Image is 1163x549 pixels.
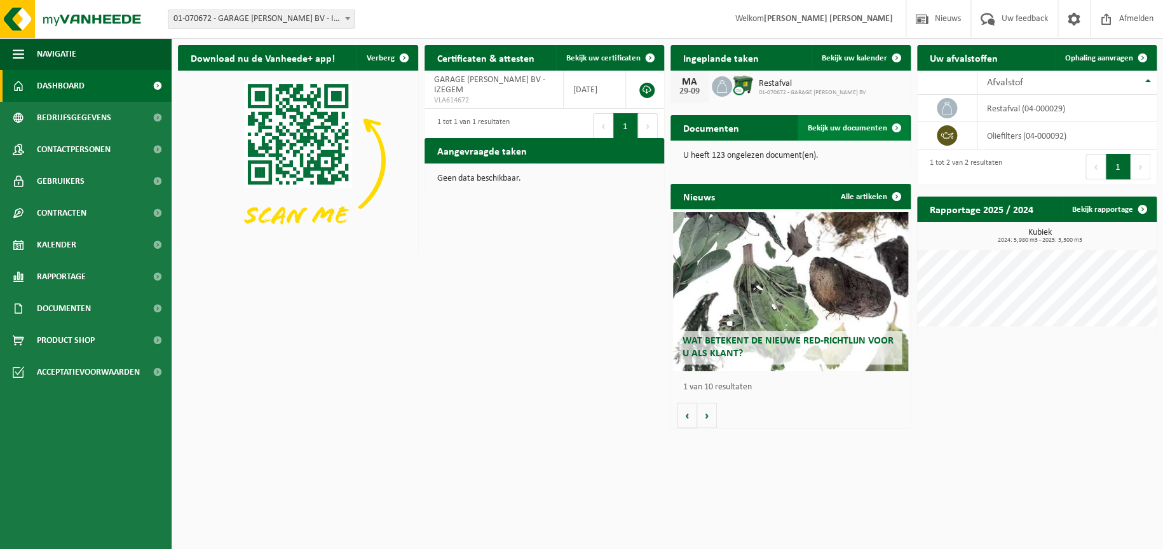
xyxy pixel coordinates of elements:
[178,71,418,251] img: Download de VHEPlus App
[37,134,111,165] span: Contactpersonen
[37,356,140,388] span: Acceptatievoorwaarden
[822,54,887,62] span: Bekijk uw kalender
[425,138,540,163] h2: Aangevraagde taken
[923,237,1157,244] span: 2024: 5,980 m3 - 2025: 3,300 m3
[1085,154,1106,179] button: Previous
[434,75,545,95] span: GARAGE [PERSON_NAME] BV - IZEGEM
[759,79,866,89] span: Restafval
[1065,54,1133,62] span: Ophaling aanvragen
[683,151,898,160] p: U heeft 123 ongelezen document(en).
[434,95,554,106] span: VLA614672
[37,165,85,197] span: Gebruikers
[566,54,641,62] span: Bekijk uw certificaten
[37,38,76,70] span: Navigatie
[178,45,348,70] h2: Download nu de Vanheede+ app!
[37,261,86,293] span: Rapportage
[593,113,613,139] button: Previous
[613,113,638,139] button: 1
[923,228,1157,244] h3: Kubiek
[764,14,893,24] strong: [PERSON_NAME] [PERSON_NAME]
[37,229,76,261] span: Kalender
[37,197,86,229] span: Contracten
[37,70,85,102] span: Dashboard
[357,45,417,71] button: Verberg
[759,89,866,97] span: 01-070672 - GARAGE [PERSON_NAME] BV
[987,78,1023,88] span: Afvalstof
[977,122,1157,149] td: oliefilters (04-000092)
[798,115,909,141] a: Bekijk uw documenten
[556,45,663,71] a: Bekijk uw certificaten
[697,403,717,428] button: Volgende
[677,403,697,428] button: Vorige
[977,95,1157,122] td: restafval (04-000029)
[683,383,904,392] p: 1 van 10 resultaten
[677,77,702,87] div: MA
[37,293,91,324] span: Documenten
[812,45,909,71] a: Bekijk uw kalender
[808,124,887,132] span: Bekijk uw documenten
[917,197,1046,221] h2: Rapportage 2025 / 2024
[37,102,111,134] span: Bedrijfsgegevens
[670,184,728,209] h2: Nieuws
[670,45,772,70] h2: Ingeplande taken
[1131,154,1150,179] button: Next
[1055,45,1155,71] a: Ophaling aanvragen
[37,324,95,356] span: Product Shop
[437,174,652,183] p: Geen data beschikbaar.
[1062,197,1155,222] a: Bekijk rapportage
[732,74,754,96] img: WB-1100-CU
[431,112,510,140] div: 1 tot 1 van 1 resultaten
[425,45,547,70] h2: Certificaten & attesten
[1106,154,1131,179] button: 1
[670,115,752,140] h2: Documenten
[917,45,1010,70] h2: Uw afvalstoffen
[831,184,909,209] a: Alle artikelen
[923,153,1002,181] div: 1 tot 2 van 2 resultaten
[638,113,658,139] button: Next
[683,336,894,358] span: Wat betekent de nieuwe RED-richtlijn voor u als klant?
[677,87,702,96] div: 29-09
[564,71,626,109] td: [DATE]
[168,10,355,29] span: 01-070672 - GARAGE NAEYAERT BV - IZEGEM
[168,10,354,28] span: 01-070672 - GARAGE NAEYAERT BV - IZEGEM
[367,54,395,62] span: Verberg
[673,212,908,371] a: Wat betekent de nieuwe RED-richtlijn voor u als klant?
